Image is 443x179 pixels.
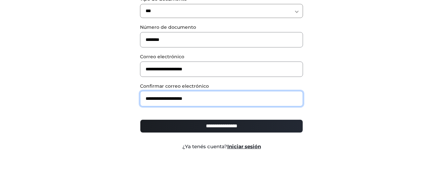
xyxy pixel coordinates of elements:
label: Confirmar correo electrónico [140,83,303,90]
div: ¿Ya tenés cuenta? [135,143,308,151]
label: Número de documento [140,24,303,31]
a: Iniciar sesión [227,143,261,150]
label: Correo electrónico [140,53,303,60]
h1: An Error Was Encountered [17,13,423,28]
p: Unable to load the requested file: pwa/ia.php [22,33,418,39]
